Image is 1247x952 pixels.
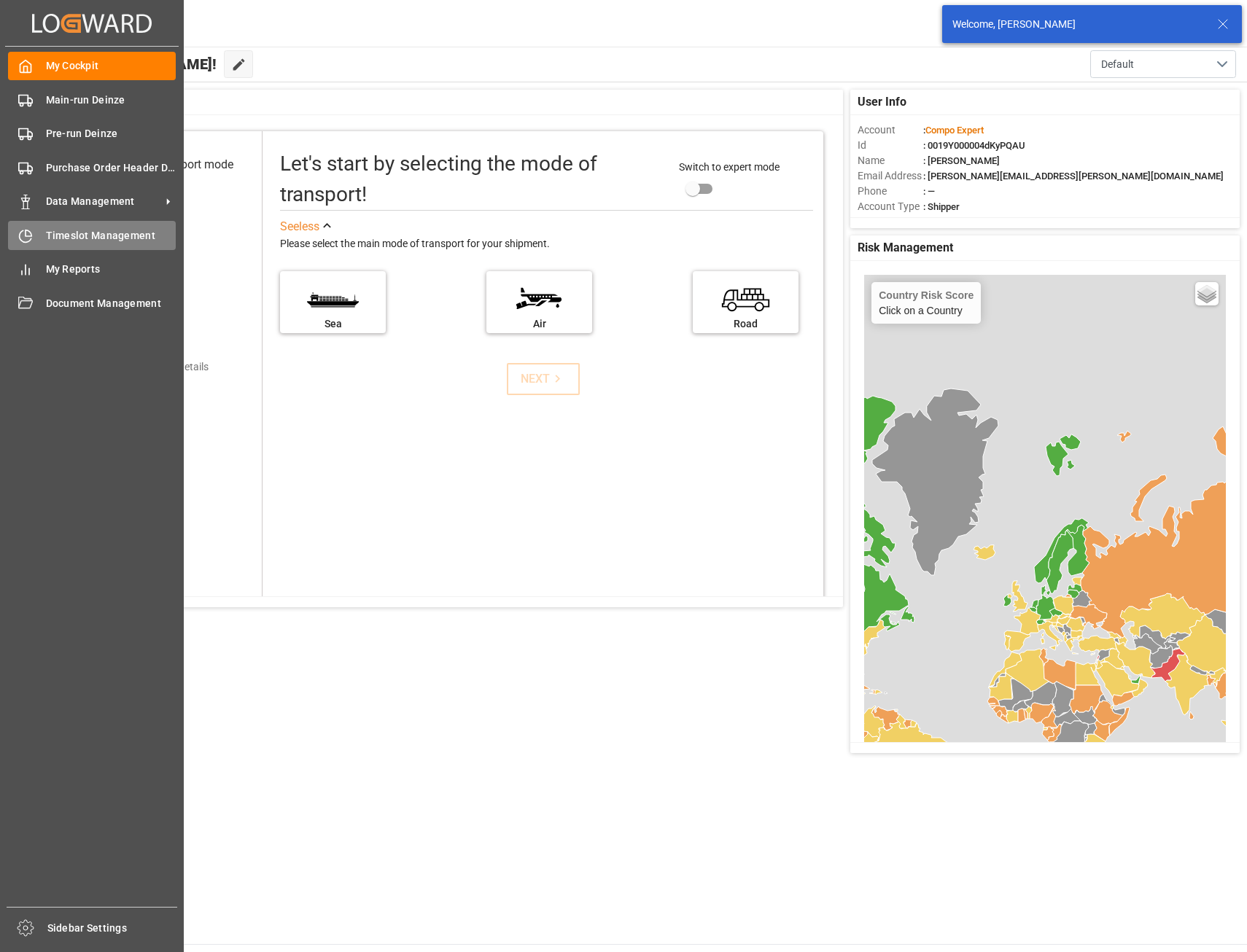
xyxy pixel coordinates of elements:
span: Name [858,153,923,168]
span: Compo Expert [925,125,984,136]
span: Account [858,122,923,138]
span: Switch to expert mode [679,161,780,173]
span: Phone [858,184,923,199]
a: Timeslot Management [8,221,176,249]
span: Account Type [858,199,923,214]
span: User Info [858,93,906,111]
a: My Cockpit [8,52,176,80]
span: My Reports [46,262,176,277]
div: Welcome, [PERSON_NAME] [952,17,1203,32]
div: See less [280,218,319,235]
span: Default [1101,57,1134,72]
span: Data Management [46,194,161,209]
div: Please select the main mode of transport for your shipment. [280,235,813,253]
span: : [PERSON_NAME][EMAIL_ADDRESS][PERSON_NAME][DOMAIN_NAME] [923,171,1224,182]
a: Main-run Deinze [8,85,176,114]
div: Let's start by selecting the mode of transport! [280,149,664,210]
a: Layers [1195,282,1219,305]
span: My Cockpit [46,58,176,74]
span: Timeslot Management [46,228,176,243]
span: Main-run Deinze [46,93,176,108]
span: : — [923,186,935,197]
div: Sea [287,316,378,332]
button: open menu [1090,50,1236,78]
span: Sidebar Settings [47,921,178,936]
a: Purchase Order Header Deinze [8,153,176,182]
div: Select transport mode [120,156,233,173]
div: NEXT [521,370,565,388]
span: Email Address [858,168,923,184]
span: : [923,125,984,136]
span: Purchase Order Header Deinze [46,160,176,176]
span: : [PERSON_NAME] [923,155,1000,166]
h4: Country Risk Score [879,289,974,301]
div: Road [700,316,791,332]
a: Pre-run Deinze [8,120,176,148]
span: Document Management [46,296,176,311]
span: Risk Management [858,239,953,257]
span: : Shipper [923,201,960,212]
span: Id [858,138,923,153]
div: Click on a Country [879,289,974,316]
button: NEXT [507,363,580,395]
span: Pre-run Deinze [46,126,176,141]
div: Air [494,316,585,332]
span: : 0019Y000004dKyPQAU [923,140,1025,151]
